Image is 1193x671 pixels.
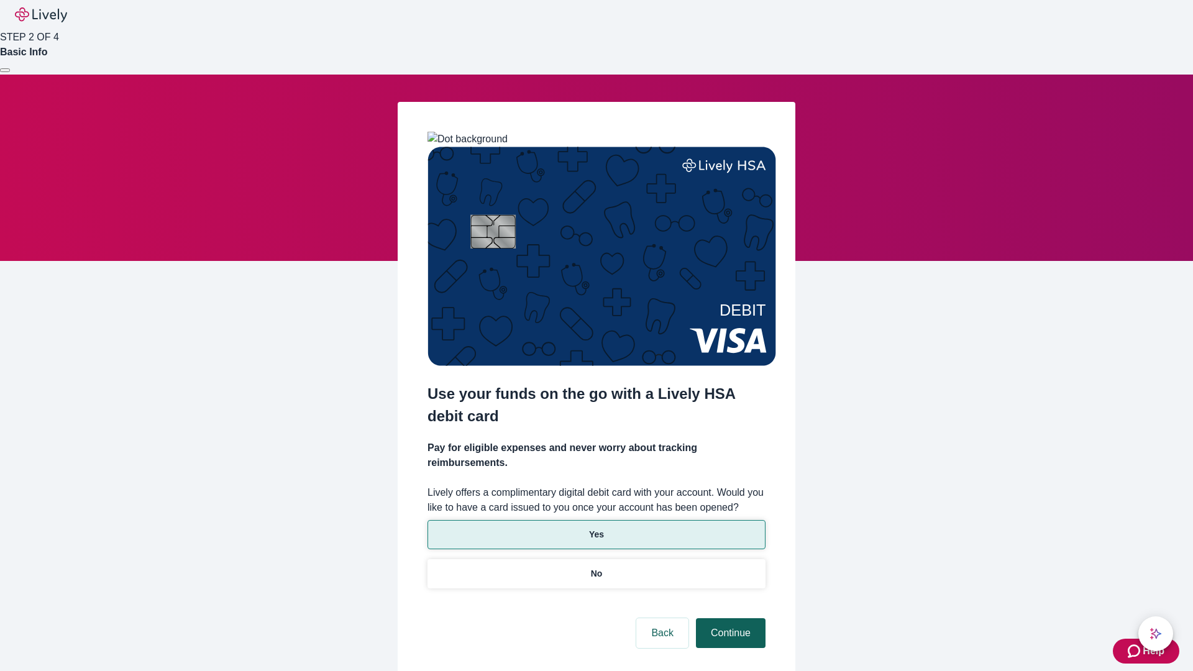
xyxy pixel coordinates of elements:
button: Zendesk support iconHelp [1113,639,1179,664]
button: chat [1138,616,1173,651]
img: Debit card [427,147,776,366]
span: Help [1143,644,1164,659]
img: Lively [15,7,67,22]
button: Continue [696,618,766,648]
button: Yes [427,520,766,549]
button: Back [636,618,688,648]
button: No [427,559,766,588]
label: Lively offers a complimentary digital debit card with your account. Would you like to have a card... [427,485,766,515]
h2: Use your funds on the go with a Lively HSA debit card [427,383,766,427]
img: Dot background [427,132,508,147]
p: Yes [589,528,604,541]
h4: Pay for eligible expenses and never worry about tracking reimbursements. [427,440,766,470]
svg: Lively AI Assistant [1150,628,1162,640]
p: No [591,567,603,580]
svg: Zendesk support icon [1128,644,1143,659]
